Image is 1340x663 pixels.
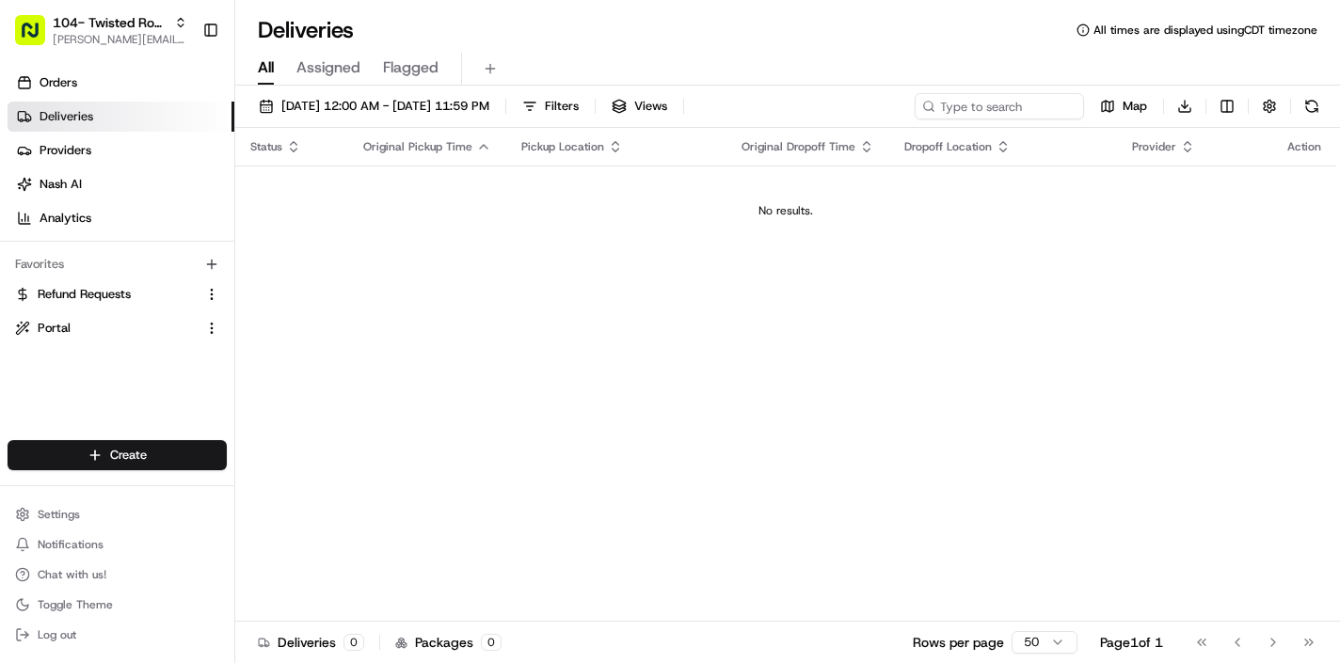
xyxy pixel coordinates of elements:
div: Page 1 of 1 [1100,633,1163,652]
a: Portal [15,320,197,337]
button: Settings [8,501,227,528]
button: Log out [8,622,227,648]
span: Deliveries [40,108,93,125]
span: Portal [38,320,71,337]
div: 0 [343,634,364,651]
button: [DATE] 12:00 AM - [DATE] 11:59 PM [250,93,498,119]
span: Original Dropoff Time [742,139,855,154]
button: 104- Twisted Root Burger - Coppell[PERSON_NAME][EMAIL_ADDRESS][DOMAIN_NAME] [8,8,195,53]
span: Views [634,98,667,115]
span: Flagged [383,56,439,79]
a: Refund Requests [15,286,197,303]
span: Chat with us! [38,567,106,582]
span: Analytics [40,210,91,227]
button: Toggle Theme [8,592,227,618]
span: Provider [1132,139,1176,154]
button: Create [8,440,227,470]
a: Analytics [8,203,234,233]
a: Providers [8,135,234,166]
span: Pickup Location [521,139,604,154]
span: Notifications [38,537,104,552]
button: Filters [514,93,587,119]
div: Deliveries [258,633,364,652]
span: Nash AI [40,176,82,193]
span: All [258,56,274,79]
div: Action [1287,139,1321,154]
button: Notifications [8,531,227,558]
button: 104- Twisted Root Burger - Coppell [53,13,167,32]
span: Orders [40,74,77,91]
button: Refund Requests [8,279,227,309]
span: Filters [545,98,579,115]
div: Favorites [8,249,227,279]
span: Dropoff Location [904,139,992,154]
a: Nash AI [8,169,234,199]
button: Map [1092,93,1156,119]
p: Rows per page [913,633,1004,652]
span: Assigned [296,56,360,79]
span: Toggle Theme [38,597,113,612]
button: [PERSON_NAME][EMAIL_ADDRESS][DOMAIN_NAME] [53,32,187,47]
span: Log out [38,627,76,642]
span: All times are displayed using CDT timezone [1093,23,1317,38]
button: Refresh [1299,93,1325,119]
span: Create [110,447,147,464]
span: Providers [40,142,91,159]
span: [DATE] 12:00 AM - [DATE] 11:59 PM [281,98,489,115]
span: Status [250,139,282,154]
span: Settings [38,507,80,522]
div: 0 [481,634,502,651]
a: Deliveries [8,102,234,132]
span: Map [1123,98,1147,115]
button: Chat with us! [8,561,227,588]
h1: Deliveries [258,15,354,45]
button: Views [603,93,676,119]
a: Orders [8,68,234,98]
span: Refund Requests [38,286,131,303]
button: Portal [8,313,227,343]
input: Type to search [915,93,1084,119]
span: Original Pickup Time [363,139,472,154]
div: No results. [243,203,1329,218]
div: Packages [395,633,502,652]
